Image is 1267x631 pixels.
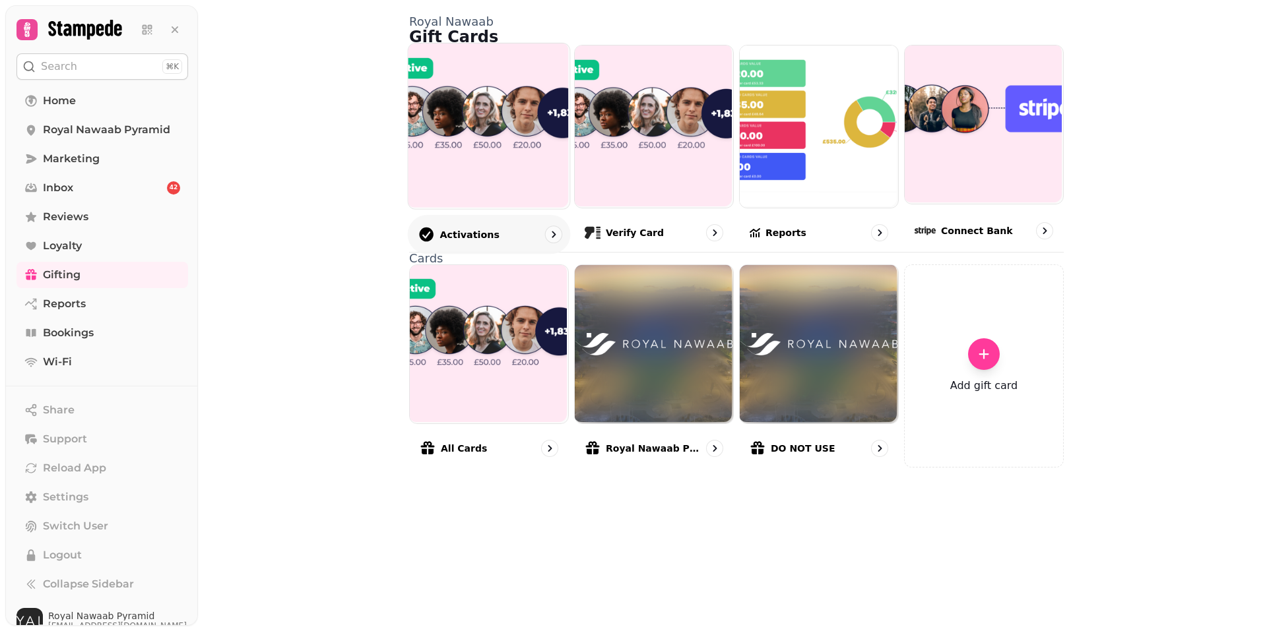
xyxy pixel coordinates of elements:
button: Support [16,426,188,452]
span: Reports [43,296,86,312]
svg: go to [873,226,886,239]
p: DO NOT USE [771,442,835,455]
div: ⌘K [162,59,182,74]
p: Royal Nawaab [409,16,1064,28]
span: Settings [43,489,88,505]
a: Home [16,88,188,114]
a: Gifting [16,262,188,288]
span: Royal Nawaab Pyramid [43,122,170,138]
img: Connect bank [903,44,1062,202]
p: Royal Nawaab Pyramid Gift Card – A Tasteful Experience [606,442,701,455]
a: Loyalty [16,233,188,259]
span: 42 [170,183,178,193]
p: Add gift card [950,378,1018,394]
svg: go to [873,442,886,455]
img: aHR0cHM6Ly9maWxlcy5zdGFtcGVkZS5haS8yNDE1MjkxNC00OTFjLTQ2ZmEtOTcwMC05NDI2ZjE2NDA1ODgvbWVkaWEvM2NiZ... [740,333,898,355]
h1: Gift Cards [409,29,1064,45]
a: Royal Nawaab Pyramid [16,117,188,143]
span: Reload App [43,460,106,476]
a: DO NOT USEDO NOT USE [739,264,899,467]
svg: go to [708,442,721,455]
button: Switch User [16,513,188,539]
a: All cardsAll cards [409,264,569,467]
a: Settings [16,484,188,510]
a: Royal Nawaab Pyramid Gift Card – A Tasteful ExperienceRoyal Nawaab Pyramid Gift Card – A Tasteful... [574,264,734,467]
svg: go to [547,227,560,241]
span: Logout [43,547,82,563]
a: Reviews [16,204,188,230]
button: Search⌘K [16,53,188,80]
a: Bookings [16,320,188,346]
p: Activations [440,227,500,241]
a: Inbox42 [16,175,188,201]
svg: go to [543,442,556,455]
button: Reload App [16,455,188,481]
a: Add gift card [950,338,1018,394]
span: Reviews [43,209,88,225]
span: Inbox [43,180,73,196]
img: Activations [407,42,569,208]
p: Connect bank [941,224,1013,237]
a: Wi-Fi [16,349,188,375]
span: Switch User [43,518,108,534]
button: Logout [16,542,188,568]
span: Marketing [43,151,100,167]
span: [EMAIL_ADDRESS][DOMAIN_NAME] [48,620,187,631]
span: Wi-Fi [43,354,72,370]
span: Share [43,402,75,418]
button: Collapse Sidebar [16,571,188,597]
a: ReportsReports [739,45,899,252]
a: Connect bankConnect bank [904,45,1064,252]
a: ActivationsActivations [408,43,571,254]
svg: go to [1038,224,1051,237]
p: Cards [409,253,1064,264]
img: Verify card [573,44,732,206]
svg: go to [708,226,721,239]
img: All cards [408,264,567,422]
a: Reports [16,291,188,317]
span: Bookings [43,325,94,341]
span: Support [43,431,87,447]
span: Royal Nawaab Pyramid [48,611,187,620]
button: Share [16,397,188,423]
span: Loyalty [43,238,82,254]
span: Home [43,93,76,109]
a: Marketing [16,146,188,172]
p: Verify card [606,226,664,239]
img: Reports [738,44,897,206]
p: Reports [765,226,806,239]
span: Collapse Sidebar [43,576,134,592]
a: Verify cardVerify card [574,45,734,252]
img: aHR0cHM6Ly9maWxlcy5zdGFtcGVkZS5haS8yNDE1MjkxNC00OTFjLTQ2ZmEtOTcwMC05NDI2ZjE2NDA1ODgvbWVkaWEvM2NiZ... [575,333,733,355]
span: Gifting [43,267,81,283]
p: All cards [441,442,487,455]
p: Search [41,59,77,75]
